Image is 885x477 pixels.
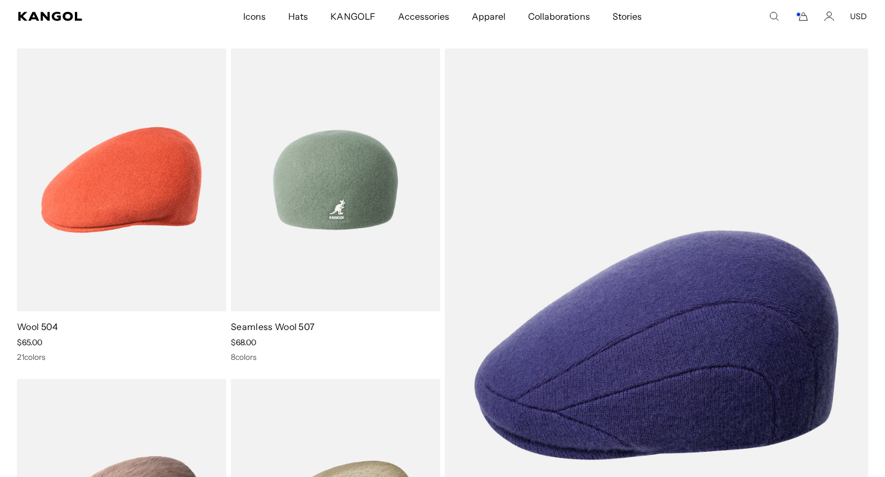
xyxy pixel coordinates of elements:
div: 8 colors [231,352,440,362]
div: 21 colors [17,352,226,362]
img: Seamless Wool 507 [231,48,440,311]
button: USD [850,11,867,21]
span: $65.00 [17,337,42,347]
a: Kangol [18,12,160,21]
summary: Search here [769,11,779,21]
button: Cart [795,11,808,21]
a: Seamless Wool 507 [231,321,315,332]
span: $68.00 [231,337,256,347]
a: Account [824,11,834,21]
a: Wool 504 [17,321,59,332]
img: Wool 504 [17,48,226,311]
